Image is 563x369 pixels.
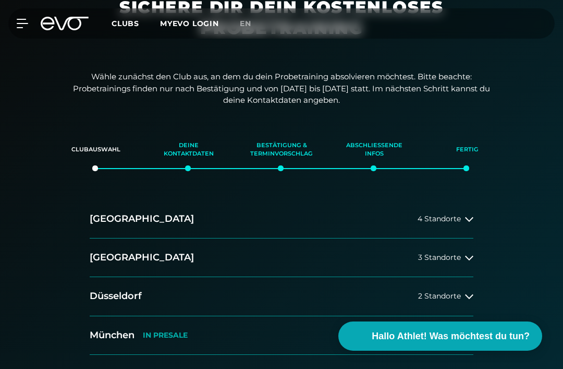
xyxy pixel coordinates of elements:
[418,215,461,223] span: 4 Standorte
[240,18,264,30] a: en
[73,71,490,106] p: Wähle zunächst den Club aus, an dem du dein Probetraining absolvieren möchtest. Bitte beachte: Pr...
[90,290,142,303] h2: Düsseldorf
[372,329,530,343] span: Hallo Athlet! Was möchtest du tun?
[90,239,473,277] button: [GEOGRAPHIC_DATA]3 Standorte
[90,212,194,225] h2: [GEOGRAPHIC_DATA]
[112,18,160,28] a: Clubs
[90,277,473,316] button: Düsseldorf2 Standorte
[90,251,194,264] h2: [GEOGRAPHIC_DATA]
[338,322,542,351] button: Hallo Athlet! Was möchtest du tun?
[155,136,222,164] div: Deine Kontaktdaten
[434,136,500,164] div: Fertig
[112,19,139,28] span: Clubs
[240,19,251,28] span: en
[143,331,188,340] p: IN PRESALE
[90,316,473,355] button: MünchenIN PRESALE1 Standort
[63,136,129,164] div: Clubauswahl
[418,292,461,300] span: 2 Standorte
[160,19,219,28] a: MYEVO LOGIN
[90,329,134,342] h2: München
[90,200,473,239] button: [GEOGRAPHIC_DATA]4 Standorte
[418,254,461,261] span: 3 Standorte
[341,136,408,164] div: Abschließende Infos
[248,136,315,164] div: Bestätigung & Terminvorschlag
